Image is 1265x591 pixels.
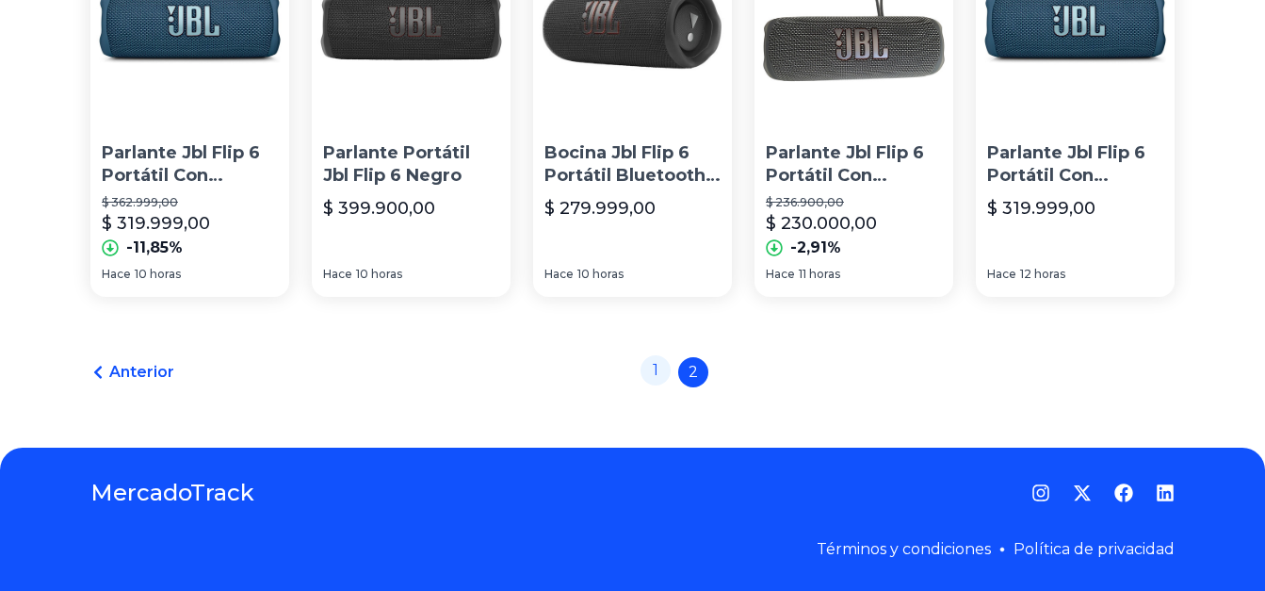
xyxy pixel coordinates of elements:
[102,195,278,210] p: $ 362.999,00
[1073,484,1092,502] a: Twitter
[323,195,435,222] p: $ 399.900,00
[102,141,278,189] p: Parlante Jbl Flip 6 Portátil Con Bluetooth Azul
[90,361,174,384] a: Anterior
[766,141,942,189] p: Parlante Jbl Flip 6 Portátil Con Bluetooth Waterproof
[987,141,1163,189] p: Parlante Jbl Flip 6 Portátil Con Bluetooth Blue
[90,478,254,508] a: MercadoTrack
[987,267,1016,282] span: Hace
[1114,484,1133,502] a: Facebook
[1014,540,1175,558] a: Política de privacidad
[356,267,402,282] span: 10 horas
[799,267,840,282] span: 11 horas
[126,237,183,259] p: -11,85%
[102,210,210,237] p: $ 319.999,00
[1156,484,1175,502] a: LinkedIn
[766,267,795,282] span: Hace
[817,540,991,558] a: Términos y condiciones
[102,267,131,282] span: Hace
[544,141,721,189] p: Bocina Jbl Flip 6 Portátil Bluetooth 5.1 Color Negro Ade
[766,195,942,210] p: $ 236.900,00
[323,267,352,282] span: Hace
[987,195,1095,222] p: $ 319.999,00
[641,355,671,386] a: 1
[766,210,877,237] p: $ 230.000,00
[323,141,499,189] p: Parlante Portátil Jbl Flip 6 Negro
[135,267,181,282] span: 10 horas
[1031,484,1050,502] a: Instagram
[790,237,841,259] p: -2,91%
[544,195,656,222] p: $ 279.999,00
[109,361,174,384] span: Anterior
[1020,267,1065,282] span: 12 horas
[544,267,574,282] span: Hace
[577,267,624,282] span: 10 horas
